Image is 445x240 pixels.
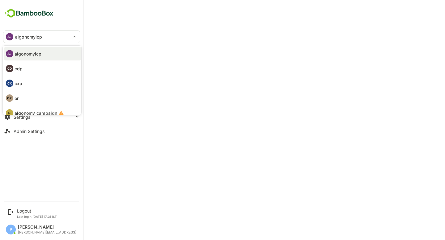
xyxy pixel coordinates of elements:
p: algonomy_campaign [15,110,57,116]
p: algonomyicp [15,51,41,57]
p: cxp [15,80,22,87]
p: or [15,95,19,101]
p: cdp [15,65,23,72]
div: CD [6,65,13,72]
div: OR [6,94,13,102]
div: AL [6,50,13,57]
div: CX [6,80,13,87]
div: AL [6,109,13,117]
